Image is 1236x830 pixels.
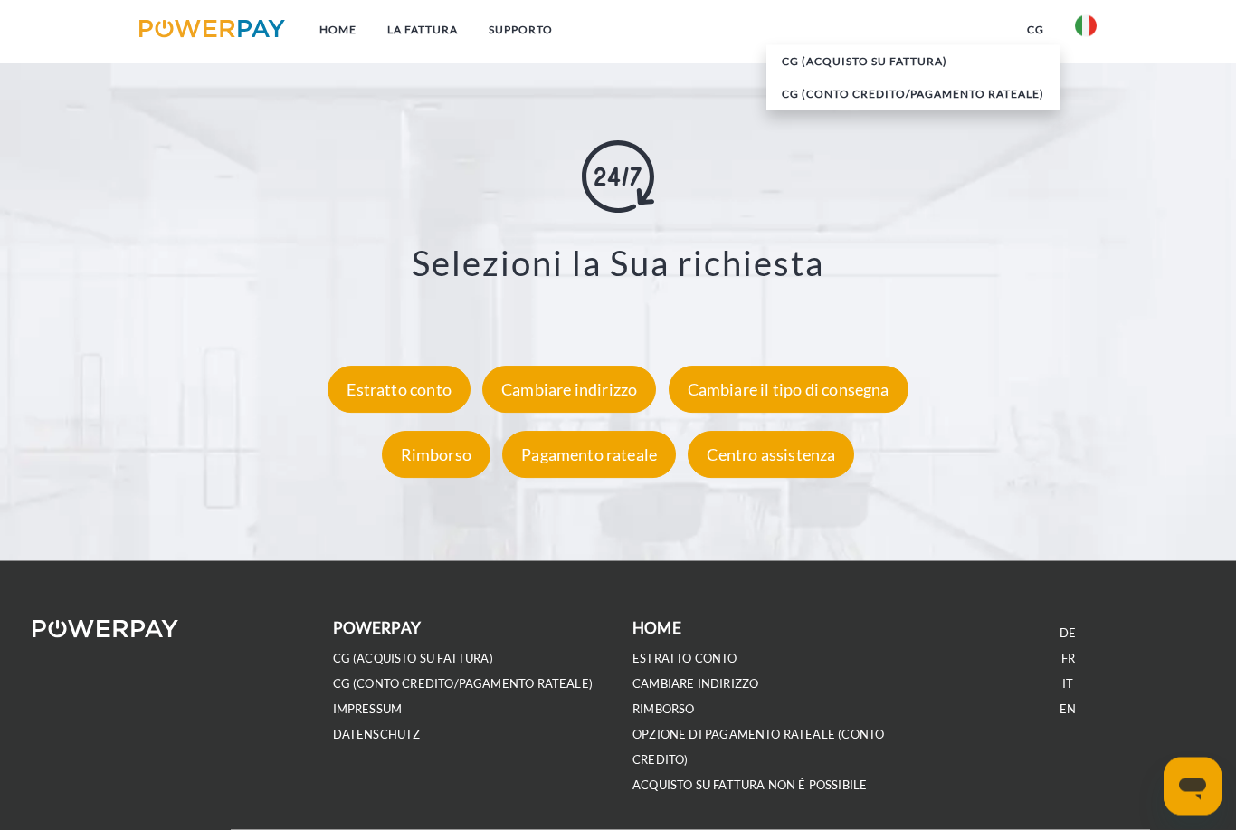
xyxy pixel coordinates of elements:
[328,367,471,414] div: Estratto conto
[688,432,854,479] div: Centro assistenza
[473,14,568,46] a: Supporto
[304,14,372,46] a: Home
[1075,15,1097,37] img: it
[632,727,884,768] a: OPZIONE DI PAGAMENTO RATEALE (Conto Credito)
[333,676,593,692] a: CG (Conto Credito/Pagamento rateale)
[1012,14,1060,46] a: CG
[683,445,859,465] a: Centro assistenza
[632,651,737,666] a: ESTRATTO CONTO
[1061,651,1075,666] a: FR
[1060,625,1076,641] a: DE
[1060,701,1076,717] a: EN
[632,618,681,637] b: Home
[766,45,1060,78] a: CG (Acquisto su fattura)
[377,445,495,465] a: Rimborso
[382,432,490,479] div: Rimborso
[323,380,475,400] a: Estratto conto
[333,618,421,637] b: POWERPAY
[632,778,867,793] a: ACQUISTO SU FATTURA NON É POSSIBILE
[372,14,473,46] a: LA FATTURA
[1164,758,1222,816] iframe: Pulsante per aprire la finestra di messaggistica
[482,367,656,414] div: Cambiare indirizzo
[333,701,403,717] a: IMPRESSUM
[664,380,913,400] a: Cambiare il tipo di consegna
[502,432,676,479] div: Pagamento rateale
[669,367,908,414] div: Cambiare il tipo di consegna
[33,620,178,638] img: logo-powerpay-white.svg
[632,701,694,717] a: RIMBORSO
[333,651,493,666] a: CG (Acquisto su fattura)
[84,243,1151,286] h3: Selezioni la Sua richiesta
[632,676,758,692] a: CAMBIARE INDIRIZZO
[582,141,654,214] img: online-shopping.svg
[139,20,285,38] img: logo-powerpay.svg
[498,445,680,465] a: Pagamento rateale
[1062,676,1073,692] a: IT
[766,78,1060,110] a: CG (Conto Credito/Pagamento rateale)
[478,380,661,400] a: Cambiare indirizzo
[333,727,421,742] a: DATENSCHUTZ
